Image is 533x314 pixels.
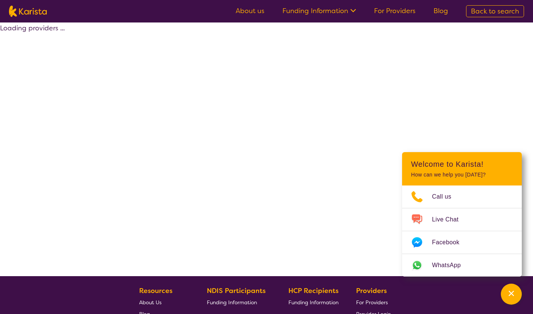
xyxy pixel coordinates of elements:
b: NDIS Participants [207,286,266,295]
span: Facebook [432,237,468,248]
a: Blog [434,6,448,15]
span: Live Chat [432,214,468,225]
a: About us [236,6,264,15]
p: How can we help you [DATE]? [411,172,513,178]
span: Back to search [471,7,519,16]
a: About Us [139,296,189,308]
ul: Choose channel [402,185,522,277]
b: Resources [139,286,172,295]
span: About Us [139,299,162,306]
span: For Providers [356,299,388,306]
a: Funding Information [288,296,339,308]
button: Channel Menu [501,284,522,305]
a: Back to search [466,5,524,17]
img: Karista logo [9,6,47,17]
span: Funding Information [288,299,339,306]
b: Providers [356,286,387,295]
b: HCP Recipients [288,286,339,295]
a: Funding Information [207,296,271,308]
span: Call us [432,191,460,202]
div: Channel Menu [402,152,522,277]
a: Web link opens in a new tab. [402,254,522,277]
span: Funding Information [207,299,257,306]
a: For Providers [374,6,416,15]
a: For Providers [356,296,391,308]
span: WhatsApp [432,260,470,271]
a: Funding Information [282,6,356,15]
h2: Welcome to Karista! [411,160,513,169]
